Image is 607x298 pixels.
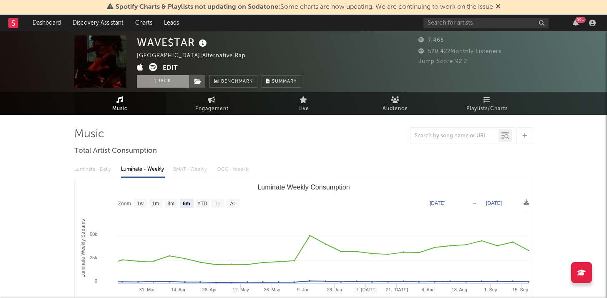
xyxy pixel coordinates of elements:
span: 520,422 Monthly Listeners [418,49,501,54]
text: 0 [94,278,97,283]
span: Benchmark [221,77,253,87]
text: 6m [183,201,190,207]
div: WAVE$TAR [137,35,209,49]
span: 7,465 [418,38,444,43]
text: 1w [137,201,144,207]
text: [DATE] [430,200,446,206]
a: Charts [129,15,158,31]
a: Leads [158,15,185,31]
span: Jump Score: 92.2 [418,59,467,64]
text: 21. [DATE] [385,287,408,292]
text: 12. May [232,287,249,292]
span: Engagement [195,104,229,114]
text: 3m [167,201,174,207]
a: Audience [350,92,441,115]
text: Luminate Weekly Streams [80,219,86,278]
a: Music [74,92,166,115]
button: Track [137,75,189,88]
text: 7. [DATE] [356,287,375,292]
span: : Some charts are now updating. We are continuing to work on the issue [116,4,493,10]
button: 99+ [573,20,579,26]
a: Discovery Assistant [67,15,129,31]
text: Zoom [118,201,131,207]
div: Luminate - Weekly [121,162,165,177]
text: 1. Sep [484,287,497,292]
text: 1m [152,201,159,207]
button: Summary [262,75,301,88]
text: 1y [215,201,220,207]
div: 99 + [575,17,586,23]
text: 28. Apr [202,287,217,292]
span: Audience [383,104,408,114]
text: 4. Aug [421,287,434,292]
text: YTD [197,201,207,207]
text: 25k [90,255,97,260]
a: Benchmark [209,75,257,88]
text: 9. Jun [297,287,309,292]
input: Search by song name or URL [411,133,499,139]
span: Spotify Charts & Playlists not updating on Sodatone [116,4,278,10]
text: 50k [90,232,97,237]
span: Music [112,104,128,114]
a: Engagement [166,92,258,115]
text: 14. Apr [171,287,185,292]
input: Search for artists [423,18,549,28]
span: Summary [272,79,297,84]
text: [DATE] [486,200,502,206]
button: Edit [163,63,178,73]
text: 23. Jun [327,287,342,292]
a: Live [258,92,350,115]
span: Playlists/Charts [466,104,508,114]
span: Dismiss [496,4,501,10]
text: 18. Aug [451,287,467,292]
text: All [230,201,235,207]
text: → [472,200,477,206]
text: 26. May [264,287,280,292]
text: 15. Sep [512,287,528,292]
text: 31. Mar [139,287,155,292]
span: Total Artist Consumption [74,146,157,156]
a: Playlists/Charts [441,92,533,115]
text: Luminate Weekly Consumption [257,184,350,191]
div: [GEOGRAPHIC_DATA] | Alternative Rap [137,51,255,61]
a: Dashboard [27,15,67,31]
span: Live [298,104,309,114]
